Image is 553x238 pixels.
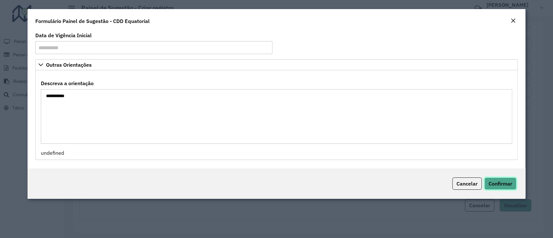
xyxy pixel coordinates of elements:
[41,150,64,156] span: undefined
[35,59,517,70] a: Outras Orientações
[35,31,92,39] label: Data de Vigência Inicial
[511,18,516,23] em: Fechar
[509,17,518,25] button: Close
[46,62,92,67] span: Outras Orientações
[484,177,516,190] button: Confirmar
[489,180,512,187] span: Confirmar
[35,17,150,25] h4: Formulário Painel de Sugestão - CDD Equatorial
[456,180,478,187] span: Cancelar
[41,79,94,87] label: Descreva a orientação
[35,70,517,160] div: Outras Orientações
[452,177,482,190] button: Cancelar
